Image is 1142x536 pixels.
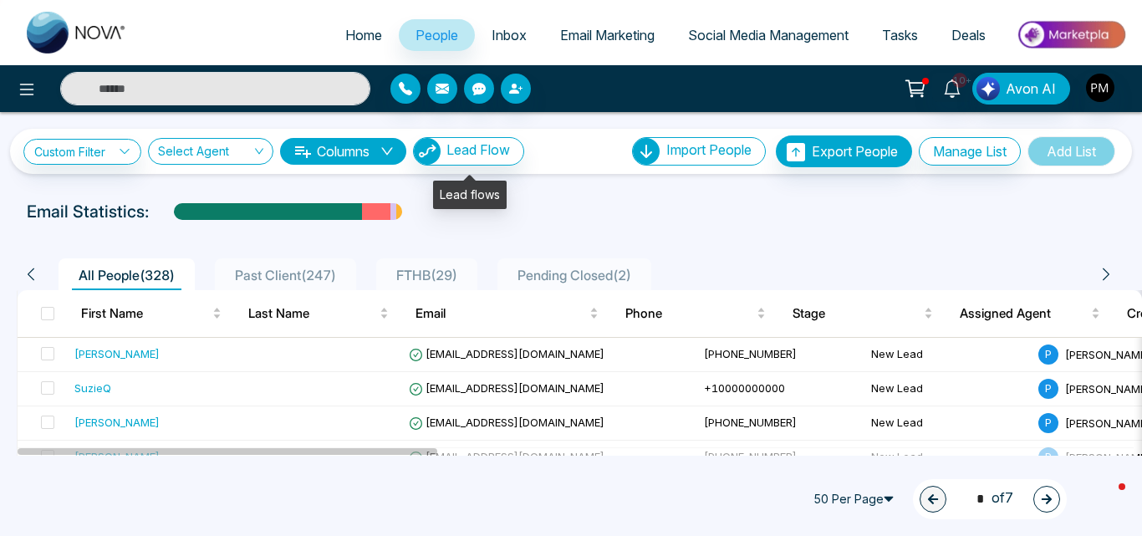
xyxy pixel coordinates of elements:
button: Export People [776,135,912,167]
span: down [380,145,394,158]
a: Inbox [475,19,543,51]
span: Home [345,27,382,43]
a: Email Marketing [543,19,671,51]
span: P [1038,379,1058,399]
span: P [1038,345,1058,365]
span: Inbox [492,27,527,43]
a: Home [329,19,399,51]
span: Import People [666,141,752,158]
span: All People ( 328 ) [72,267,181,283]
span: Tasks [882,27,918,43]
span: 50 Per Page [806,486,906,513]
div: [PERSON_NAME] [74,414,160,431]
button: Lead Flow [413,137,524,166]
td: New Lead [864,338,1032,372]
span: First Name [81,304,209,324]
th: First Name [68,290,235,337]
a: Tasks [865,19,935,51]
span: of 7 [966,488,1013,510]
span: [EMAIL_ADDRESS][DOMAIN_NAME] [409,416,604,429]
span: Phone [625,304,753,324]
td: New Lead [864,406,1032,441]
span: [PHONE_NUMBER] [704,347,797,360]
span: FTHB ( 29 ) [390,267,464,283]
a: Custom Filter [23,139,141,165]
button: Manage List [919,137,1021,166]
span: +10000000000 [704,381,785,395]
th: Assigned Agent [946,290,1114,337]
a: Social Media Management [671,19,865,51]
th: Last Name [235,290,402,337]
div: SuzieQ [74,380,111,396]
div: Lead flows [433,181,507,209]
span: [EMAIL_ADDRESS][DOMAIN_NAME] [409,381,604,395]
td: New Lead [864,441,1032,475]
span: [PHONE_NUMBER] [704,416,797,429]
span: Pending Closed ( 2 ) [511,267,638,283]
iframe: Intercom live chat [1085,479,1125,519]
span: Stage [793,304,920,324]
span: Email [416,304,586,324]
span: Social Media Management [688,27,849,43]
span: People [416,27,458,43]
span: 10+ [952,73,967,88]
span: Past Client ( 247 ) [228,267,343,283]
img: Lead Flow [976,77,1000,100]
a: Deals [935,19,1002,51]
img: User Avatar [1086,74,1114,102]
th: Stage [779,290,946,337]
span: Last Name [248,304,376,324]
span: Lead Flow [446,141,510,158]
span: Assigned Agent [960,304,1088,324]
button: Avon AI [972,73,1070,105]
th: Email [402,290,612,337]
span: Avon AI [1006,79,1056,99]
span: [EMAIL_ADDRESS][DOMAIN_NAME] [409,347,604,360]
span: Email Marketing [560,27,655,43]
span: Deals [951,27,986,43]
img: Lead Flow [414,138,441,165]
a: 10+ [932,73,972,102]
div: [PERSON_NAME] [74,345,160,362]
p: Email Statistics: [27,199,149,224]
a: Lead FlowLead Flow [406,137,524,166]
th: Phone [612,290,779,337]
a: People [399,19,475,51]
span: P [1038,413,1058,433]
td: New Lead [864,372,1032,406]
span: Export People [812,143,898,160]
img: Nova CRM Logo [27,12,127,54]
button: Columnsdown [280,138,406,165]
img: Market-place.gif [1011,16,1132,54]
